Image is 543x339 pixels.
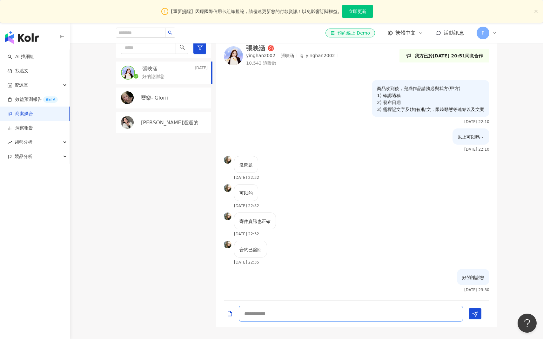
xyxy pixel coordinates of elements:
span: close [534,10,538,13]
p: yinghan2002 [246,53,275,59]
p: [DATE] 22:32 [234,175,259,180]
img: KOL Avatar [224,156,231,164]
img: KOL Avatar [224,241,231,248]
span: search [168,30,172,35]
button: Send [469,308,481,319]
p: 沒問題 [239,161,253,168]
a: 找貼文 [8,68,29,74]
a: searchAI 找網紅 [8,54,34,60]
span: search [179,44,185,50]
p: 以上可以嗎～ [458,134,484,140]
span: 資源庫 [15,78,28,92]
img: KOL Avatar [122,66,134,79]
a: 商案媒合 [8,111,33,117]
span: 趨勢分析 [15,135,32,149]
p: [DATE] [195,65,208,72]
p: ig_yinghan2002 [299,53,335,59]
img: KOL Avatar [121,91,134,104]
p: 好的謝謝您 [142,74,164,80]
a: 效益預測報告BETA [8,96,58,103]
span: rise [8,140,12,145]
img: KOL Avatar [224,212,231,220]
iframe: Help Scout Beacon - Open [518,314,537,333]
p: 10,543 追蹤數 [246,60,340,67]
span: 競品分析 [15,149,32,164]
div: 預約線上 Demo [331,30,370,36]
img: logo [5,31,39,44]
p: [DATE] 23:30 [464,288,489,292]
p: 張映涵 [281,53,294,59]
button: Add a file [227,306,233,321]
span: 活動訊息 [444,30,464,36]
span: P [482,29,484,36]
p: 張映涵 [142,65,158,72]
p: [DATE] 22:10 [464,120,489,124]
span: 繁體中文 [395,29,416,36]
p: [PERSON_NAME]逼逼的吃喝玩樂 [141,119,206,126]
p: 我方已於[DATE] 20:51同意合作 [415,52,483,59]
p: 璽樂- Glorii [141,95,168,101]
button: 立即更新 [342,5,373,18]
img: KOL Avatar [224,184,231,192]
p: [DATE] 22:32 [234,232,259,236]
p: [DATE] 22:35 [234,260,259,264]
span: 【重要提醒】因應國際信用卡組織規範，請儘速更新您的付款資訊！以免影響訂閱權益。 [169,8,342,15]
a: 洞察報告 [8,125,33,131]
img: KOL Avatar [224,46,243,65]
span: filter [197,44,203,50]
img: KOL Avatar [121,116,134,129]
p: 合約已簽回 [239,246,262,253]
p: [DATE] 22:10 [464,147,489,152]
span: 立即更新 [349,9,366,14]
p: 商品收到後，完成作品請務必與我方(甲方) 1) 確認過稿 2) 發布日期 3) 需標記文字及(如有)貼文，限時動態等連結以及文案 [377,85,484,113]
p: 好的謝謝您 [462,274,484,281]
p: [DATE] 22:32 [234,204,259,208]
a: KOL Avatar張映涵yinghan2002張映涵ig_yinghan200210,543 追蹤數 [224,45,340,66]
p: 寄件資訊也正確 [239,218,271,225]
button: close [534,10,538,14]
p: 可以的 [239,190,253,197]
a: 預約線上 Demo [325,29,375,37]
div: 張映涵 [246,45,265,51]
